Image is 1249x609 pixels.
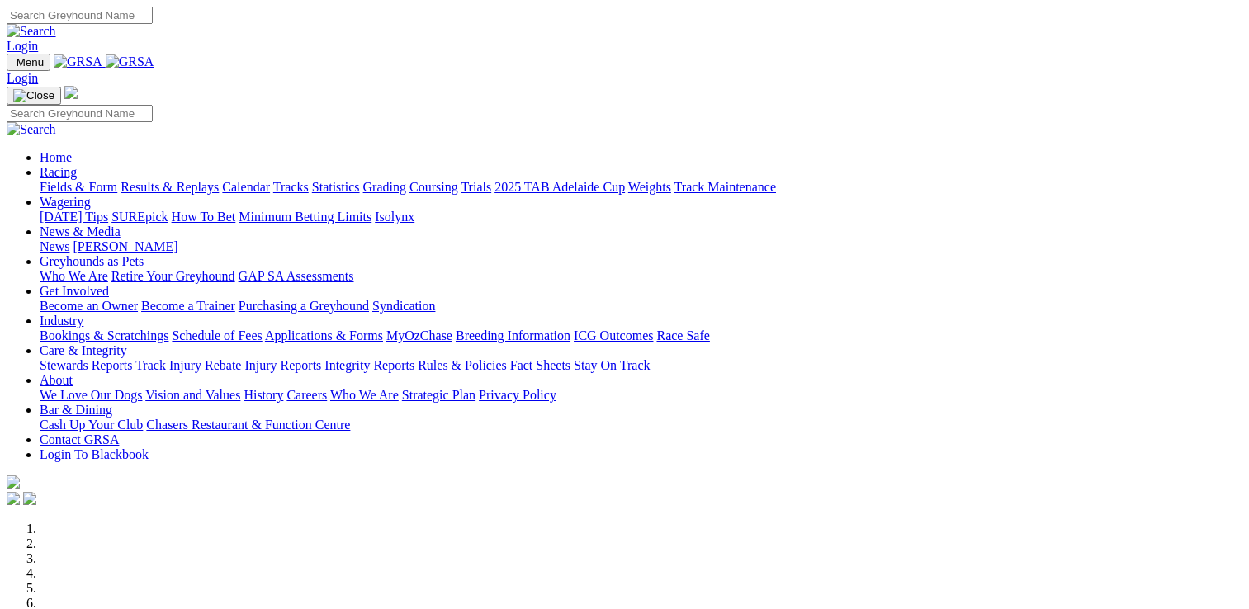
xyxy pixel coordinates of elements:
[40,180,117,194] a: Fields & Form
[64,86,78,99] img: logo-grsa-white.png
[7,475,20,489] img: logo-grsa-white.png
[40,165,77,179] a: Racing
[146,418,350,432] a: Chasers Restaurant & Function Centre
[330,388,399,402] a: Who We Are
[40,403,112,417] a: Bar & Dining
[375,210,414,224] a: Isolynx
[54,54,102,69] img: GRSA
[111,210,168,224] a: SUREpick
[239,269,354,283] a: GAP SA Assessments
[7,24,56,39] img: Search
[40,239,69,253] a: News
[40,314,83,328] a: Industry
[628,180,671,194] a: Weights
[40,418,143,432] a: Cash Up Your Club
[265,328,383,342] a: Applications & Forms
[121,180,219,194] a: Results & Replays
[135,358,241,372] a: Track Injury Rebate
[494,180,625,194] a: 2025 TAB Adelaide Cup
[17,56,44,68] span: Menu
[324,358,414,372] a: Integrity Reports
[40,224,121,238] a: News & Media
[40,239,1242,254] div: News & Media
[40,388,1242,403] div: About
[418,358,507,372] a: Rules & Policies
[106,54,154,69] img: GRSA
[40,358,132,372] a: Stewards Reports
[23,492,36,505] img: twitter.svg
[40,388,142,402] a: We Love Our Dogs
[40,373,73,387] a: About
[674,180,776,194] a: Track Maintenance
[40,254,144,268] a: Greyhounds as Pets
[222,180,270,194] a: Calendar
[40,418,1242,432] div: Bar & Dining
[172,210,236,224] a: How To Bet
[479,388,556,402] a: Privacy Policy
[273,180,309,194] a: Tracks
[40,299,138,313] a: Become an Owner
[239,299,369,313] a: Purchasing a Greyhound
[172,328,262,342] a: Schedule of Fees
[656,328,709,342] a: Race Safe
[244,358,321,372] a: Injury Reports
[40,447,149,461] a: Login To Blackbook
[40,328,1242,343] div: Industry
[7,54,50,71] button: Toggle navigation
[312,180,360,194] a: Statistics
[40,358,1242,373] div: Care & Integrity
[13,89,54,102] img: Close
[244,388,283,402] a: History
[40,210,108,224] a: [DATE] Tips
[7,105,153,122] input: Search
[40,299,1242,314] div: Get Involved
[372,299,435,313] a: Syndication
[7,39,38,53] a: Login
[40,150,72,164] a: Home
[40,343,127,357] a: Care & Integrity
[40,195,91,209] a: Wagering
[363,180,406,194] a: Grading
[40,210,1242,224] div: Wagering
[7,492,20,505] img: facebook.svg
[574,358,650,372] a: Stay On Track
[141,299,235,313] a: Become a Trainer
[7,122,56,137] img: Search
[239,210,371,224] a: Minimum Betting Limits
[386,328,452,342] a: MyOzChase
[40,180,1242,195] div: Racing
[40,269,108,283] a: Who We Are
[456,328,570,342] a: Breeding Information
[7,87,61,105] button: Toggle navigation
[40,432,119,446] a: Contact GRSA
[286,388,327,402] a: Careers
[409,180,458,194] a: Coursing
[145,388,240,402] a: Vision and Values
[111,269,235,283] a: Retire Your Greyhound
[574,328,653,342] a: ICG Outcomes
[402,388,475,402] a: Strategic Plan
[40,284,109,298] a: Get Involved
[7,7,153,24] input: Search
[73,239,177,253] a: [PERSON_NAME]
[461,180,491,194] a: Trials
[40,328,168,342] a: Bookings & Scratchings
[7,71,38,85] a: Login
[40,269,1242,284] div: Greyhounds as Pets
[510,358,570,372] a: Fact Sheets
